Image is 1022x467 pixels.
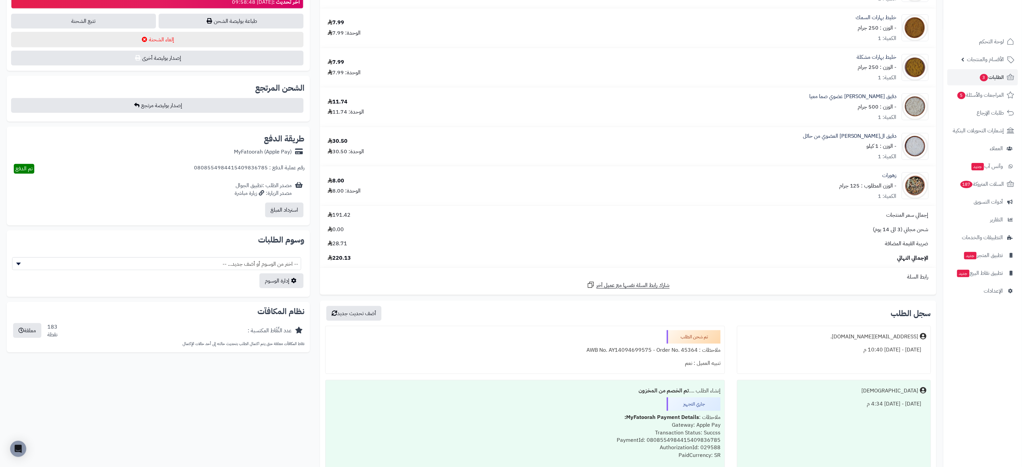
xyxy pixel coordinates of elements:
span: تم الدفع [15,165,33,173]
a: لوحة التحكم [947,34,1018,50]
h2: الشحن المرتجع [255,84,304,92]
span: 28.71 [328,240,347,248]
span: 0.00 [328,226,344,233]
b: تم الخصم من المخزون [639,387,689,395]
a: تطبيق نقاط البيعجديد [947,265,1018,281]
small: - الوزن : 1 كيلو [867,142,897,150]
div: Open Intercom Messenger [10,441,26,457]
span: جديد [957,270,970,277]
button: استرداد المبلغ [265,203,303,217]
a: السلات المتروكة187 [947,176,1018,192]
div: ملاحظات : AWB No. AY14094699575 - Order No. 45364 [330,344,721,357]
a: المراجعات والأسئلة5 [947,87,1018,103]
span: 191.42 [328,211,351,219]
img: 1691852948-Fish%20Spice%20Mix-90x90.jpg [902,14,928,41]
span: المراجعات والأسئلة [957,90,1004,100]
a: طباعة بوليصة الشحن [159,14,303,29]
p: نقاط المكافآت معلقة حتى يتم اكتمال الطلب بتحديث حالته إلى أحد حالات الإكتمال [12,341,304,347]
a: وآتس آبجديد [947,158,1018,174]
a: طلبات الإرجاع [947,105,1018,121]
span: العملاء [990,144,1003,153]
span: الإعدادات [984,286,1003,296]
div: 7.99 [328,19,344,27]
span: شحن مجاني (3 الى 14 يوم) [873,226,929,233]
img: 1694544750-Whole%20Wheat%20Flour%20Safwa-90x90.jpg [902,93,928,120]
div: 30.50 [328,137,348,145]
button: إصدار بوليصة أخرى [11,51,303,66]
div: الوحدة: 30.50 [328,148,364,156]
span: وآتس آب [971,162,1003,171]
button: معلقة [13,323,41,338]
div: MyFatoorah (Apple Pay) [234,148,292,156]
a: الطلبات3 [947,69,1018,85]
div: [DEMOGRAPHIC_DATA] [862,387,918,395]
span: شارك رابط السلة نفسها مع عميل آخر [597,282,670,289]
a: شارك رابط السلة نفسها مع عميل آخر [587,281,670,289]
span: لوحة التحكم [979,37,1004,46]
div: الكمية: 1 [878,153,897,161]
div: الكمية: 1 [878,74,897,82]
span: جديد [972,163,984,170]
small: - الوزن : 250 جرام [858,24,897,32]
div: [DATE] - [DATE] 10:40 م [741,343,927,356]
div: 183 [47,323,57,339]
img: 1735761312-Zahorat-90x90.jpg [902,172,928,199]
a: زهورات [883,172,897,179]
img: 1694543663-Oats%20Flour%20Organic-90x90.jpg [902,133,928,160]
span: التقارير [990,215,1003,224]
small: - الوزن : 250 جرام [858,63,897,71]
span: إشعارات التحويلات البنكية [953,126,1004,135]
div: الكمية: 1 [878,114,897,121]
div: الكمية: 1 [878,193,897,200]
span: 3 [980,74,988,81]
span: الطلبات [979,73,1004,82]
a: أدوات التسويق [947,194,1018,210]
div: رقم عملية الدفع : 0808554984415409836785 [194,164,304,174]
h2: طريقة الدفع [264,135,304,143]
span: الأقسام والمنتجات [967,55,1004,64]
span: طلبات الإرجاع [977,108,1004,118]
a: خليط بهارات مشكلة [857,53,897,61]
a: الإعدادات [947,283,1018,299]
span: تطبيق نقاط البيع [956,268,1003,278]
div: الكمية: 1 [878,35,897,42]
a: تطبيق المتجرجديد [947,247,1018,263]
span: الإجمالي النهائي [897,254,929,262]
div: جاري التجهيز [667,397,721,411]
b: MyFatoorah Payment Details: [624,413,699,421]
a: إدارة الوسوم [259,273,303,288]
span: -- اختر من الوسوم أو أضف جديد... -- [12,258,301,270]
img: logo-2.png [976,17,1016,31]
a: العملاء [947,140,1018,157]
div: إنشاء الطلب .... [330,384,721,397]
div: [EMAIL_ADDRESS][DOMAIN_NAME]. [830,333,918,341]
a: خليط بهارات السمك [856,14,897,22]
span: ضريبة القيمة المضافة [885,240,929,248]
span: تطبيق المتجر [964,251,1003,260]
div: عدد النِّقَاط المكتسبة : [248,327,292,335]
small: - الوزن : 500 جرام [858,103,897,111]
a: دقيق [PERSON_NAME] عضوي صما معيا [809,93,897,100]
span: 220.13 [328,254,351,262]
div: الوحدة: 7.99 [328,29,361,37]
div: مصدر الطلب :تطبيق الجوال [235,182,292,197]
div: الوحدة: 11.74 [328,108,364,116]
a: إشعارات التحويلات البنكية [947,123,1018,139]
div: مصدر الزيارة: زيارة مباشرة [235,189,292,197]
a: التقارير [947,212,1018,228]
span: -- اختر من الوسوم أو أضف جديد... -- [12,257,301,270]
div: [DATE] - [DATE] 4:34 م [741,397,927,411]
div: الوحدة: 8.00 [328,187,361,195]
span: إجمالي سعر المنتجات [887,211,929,219]
a: تتبع الشحنة [11,14,156,29]
a: دقيق ال[PERSON_NAME] العضوي من حائل [803,132,897,140]
div: تنبيه العميل : نعم [330,357,721,370]
span: السلات المتروكة [960,179,1004,189]
a: التطبيقات والخدمات [947,229,1018,246]
h2: وسوم الطلبات [12,236,304,244]
div: الوحدة: 7.99 [328,69,361,77]
small: - الوزن المطلوب : 125 جرام [839,182,897,190]
img: 1692119432-Original%20Spice%20Mix-90x90.jpg [902,54,928,81]
span: جديد [964,252,977,259]
div: 11.74 [328,98,348,106]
